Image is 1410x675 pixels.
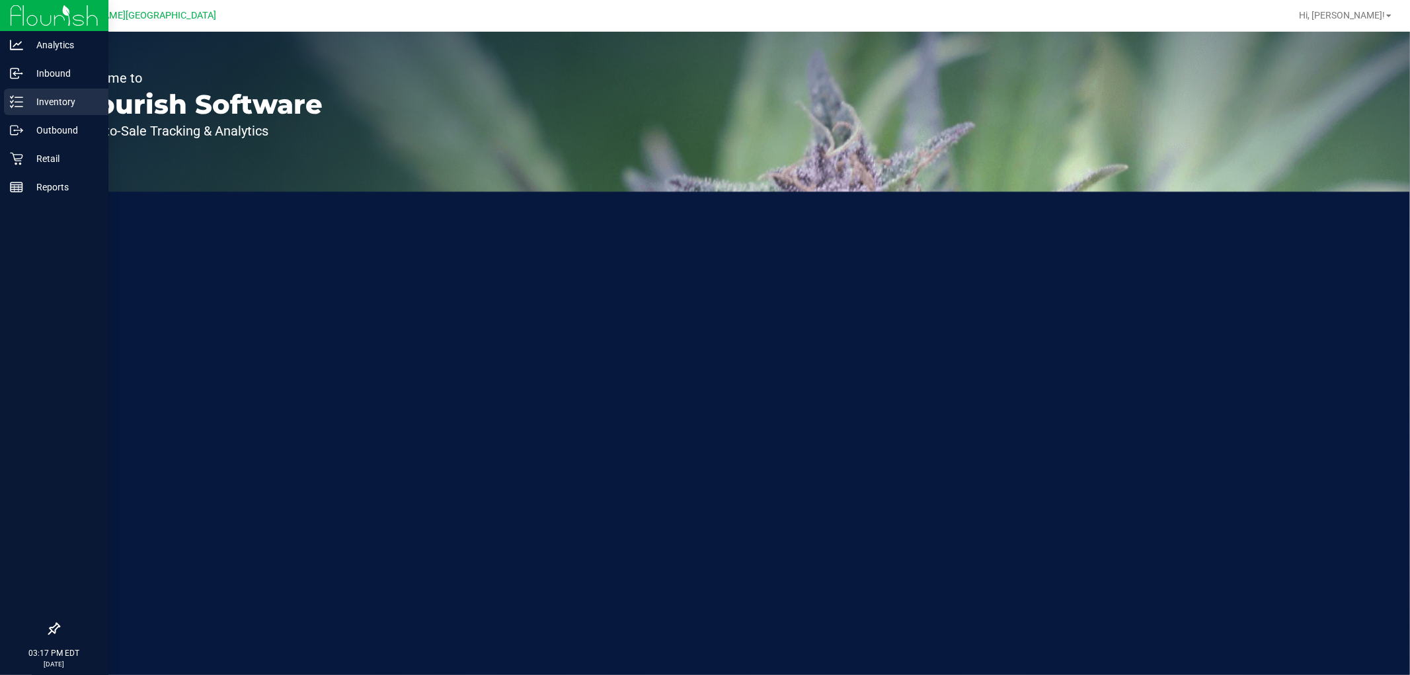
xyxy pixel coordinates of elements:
[23,94,102,110] p: Inventory
[23,151,102,167] p: Retail
[6,647,102,659] p: 03:17 PM EDT
[54,10,217,21] span: [PERSON_NAME][GEOGRAPHIC_DATA]
[23,179,102,195] p: Reports
[10,124,23,137] inline-svg: Outbound
[71,124,323,138] p: Seed-to-Sale Tracking & Analytics
[6,659,102,669] p: [DATE]
[71,91,323,118] p: Flourish Software
[10,180,23,194] inline-svg: Reports
[23,37,102,53] p: Analytics
[71,71,323,85] p: Welcome to
[23,122,102,138] p: Outbound
[10,38,23,52] inline-svg: Analytics
[10,95,23,108] inline-svg: Inventory
[1299,10,1385,20] span: Hi, [PERSON_NAME]!
[23,65,102,81] p: Inbound
[10,152,23,165] inline-svg: Retail
[10,67,23,80] inline-svg: Inbound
